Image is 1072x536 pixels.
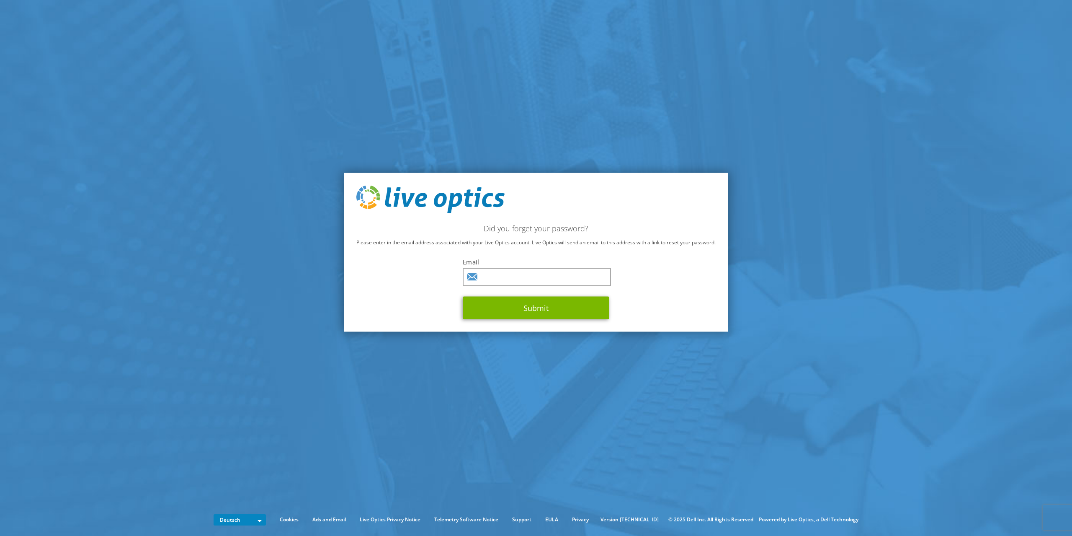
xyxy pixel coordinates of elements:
p: Please enter in the email address associated with your Live Optics account. Live Optics will send... [356,238,716,247]
a: Live Optics Privacy Notice [353,515,427,524]
a: Cookies [273,515,305,524]
button: Submit [463,296,609,319]
img: live_optics_svg.svg [356,186,505,213]
a: Telemetry Software Notice [428,515,505,524]
h2: Did you forget your password? [356,223,716,233]
a: Privacy [566,515,595,524]
li: Powered by Live Optics, a Dell Technology [759,515,858,524]
a: Support [506,515,538,524]
label: Email [463,257,609,266]
a: Ads and Email [306,515,352,524]
li: Version [TECHNICAL_ID] [596,515,663,524]
li: © 2025 Dell Inc. All Rights Reserved [664,515,758,524]
a: EULA [539,515,564,524]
